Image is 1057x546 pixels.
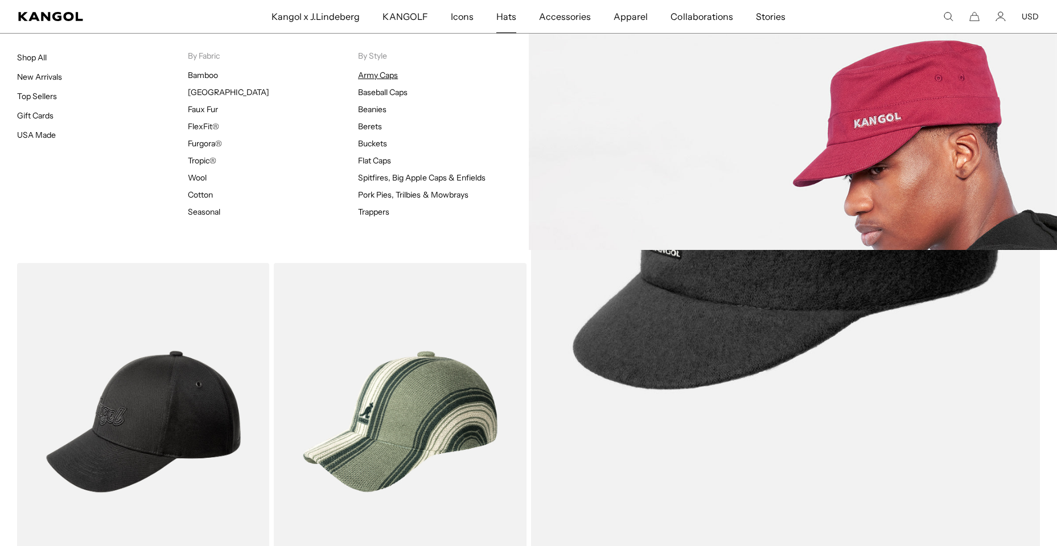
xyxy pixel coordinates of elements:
a: Pork Pies, Trilbies & Mowbrays [358,190,468,200]
a: FlexFit® [188,121,219,132]
a: Baseball Caps [358,87,408,97]
a: Gift Cards [17,110,54,121]
a: [GEOGRAPHIC_DATA] [188,87,269,97]
a: Shop All [17,52,47,63]
a: USA Made [17,130,56,140]
button: Cart [969,11,980,22]
p: By Fabric [188,51,359,61]
a: Berets [358,121,382,132]
a: Furgora® [188,138,222,149]
a: Faux Fur [188,104,218,114]
a: Tropic® [188,155,216,166]
a: Kangol [18,12,179,21]
a: Buckets [358,138,387,149]
a: New Arrivals [17,72,62,82]
a: Account [996,11,1006,22]
a: Bamboo [188,70,218,80]
a: Spitfires, Big Apple Caps & Enfields [358,173,486,183]
a: Army Caps [358,70,398,80]
a: Beanies [358,104,386,114]
button: USD [1022,11,1039,22]
p: By Style [358,51,529,61]
summary: Search here [943,11,953,22]
a: Seasonal [188,207,220,217]
a: Flat Caps [358,155,391,166]
a: Top Sellers [17,91,57,101]
a: Wool [188,173,207,183]
a: Trappers [358,207,389,217]
a: Cotton [188,190,213,200]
